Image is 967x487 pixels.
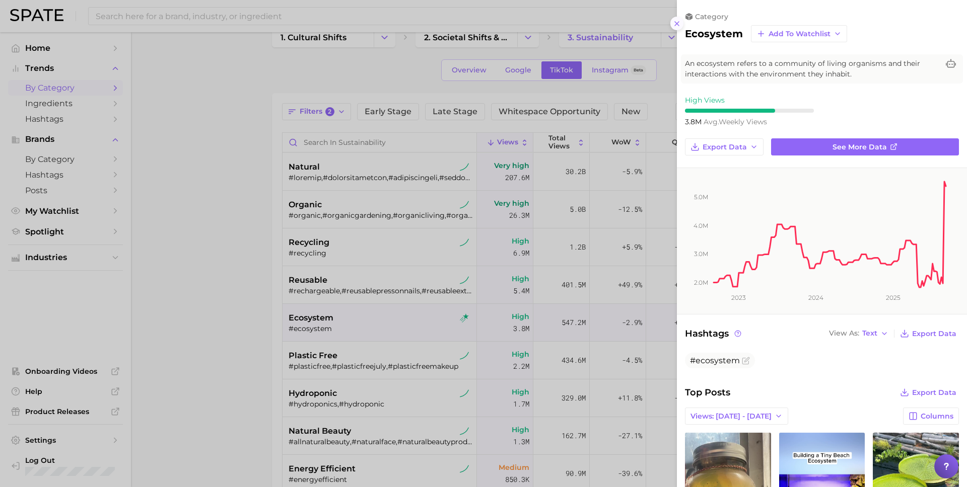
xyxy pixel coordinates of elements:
[829,331,859,336] span: View As
[685,385,730,399] span: Top Posts
[833,143,887,151] span: See more data
[808,294,823,301] tspan: 2024
[897,385,959,399] button: Export Data
[690,356,740,365] span: #ecosystem
[694,222,708,229] tspan: 4.0m
[694,193,708,201] tspan: 5.0m
[685,96,814,105] div: High Views
[771,138,959,155] a: See more data
[912,330,956,338] span: Export Data
[685,117,704,126] span: 3.8m
[826,327,891,340] button: View AsText
[862,331,877,336] span: Text
[731,294,746,301] tspan: 2023
[704,117,767,126] span: weekly views
[685,408,788,425] button: Views: [DATE] - [DATE]
[769,30,831,38] span: Add to Watchlist
[685,109,814,113] div: 7 / 10
[703,143,747,151] span: Export Data
[685,28,743,40] h2: ecosystem
[742,357,750,365] button: Flag as miscategorized or irrelevant
[912,388,956,397] span: Export Data
[897,327,959,341] button: Export Data
[694,279,708,286] tspan: 2.0m
[903,408,959,425] button: Columns
[685,138,764,155] button: Export Data
[751,25,847,42] button: Add to Watchlist
[704,117,719,126] abbr: average
[685,58,939,79] span: An ecosystem refers to a community of living organisms and their interactions with the environmen...
[685,327,743,341] span: Hashtags
[690,412,772,421] span: Views: [DATE] - [DATE]
[694,250,708,258] tspan: 3.0m
[921,412,953,421] span: Columns
[695,12,728,21] span: category
[886,294,901,301] tspan: 2025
